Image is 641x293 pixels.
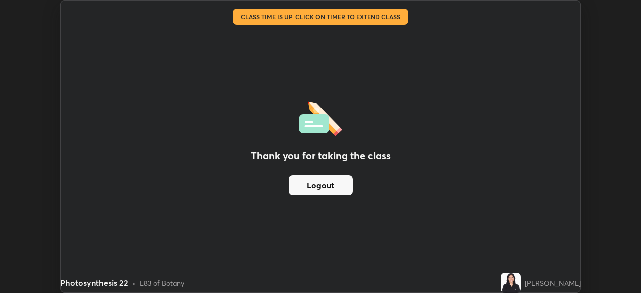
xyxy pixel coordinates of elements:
img: offlineFeedback.1438e8b3.svg [299,98,342,136]
button: Logout [289,175,353,195]
div: • [132,278,136,288]
div: [PERSON_NAME] [525,278,581,288]
img: a504949d96944ad79a7d84c32bb092ae.jpg [501,273,521,293]
div: Photosynthesis 22 [60,277,128,289]
div: L83 of Botany [140,278,184,288]
h2: Thank you for taking the class [251,148,391,163]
